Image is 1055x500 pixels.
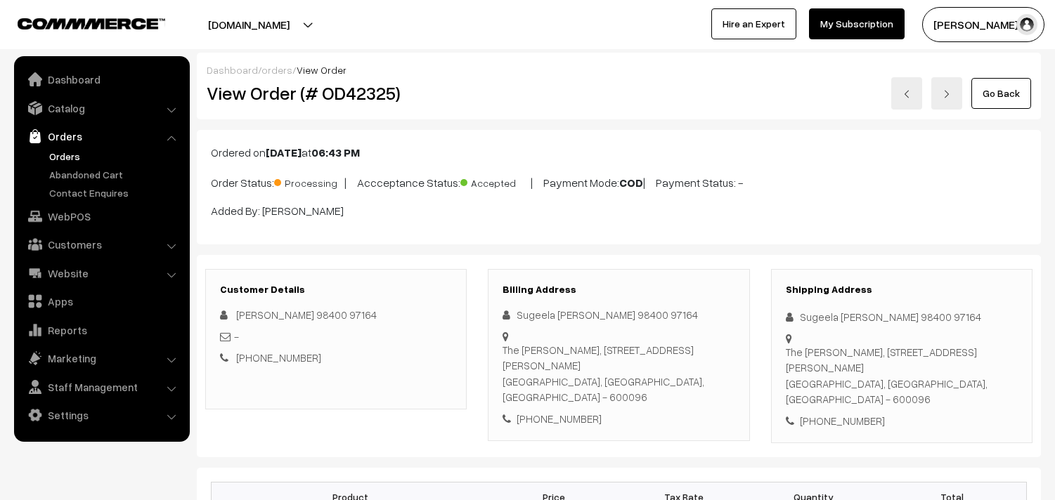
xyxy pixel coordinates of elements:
[46,167,185,182] a: Abandoned Cart
[18,67,185,92] a: Dashboard
[18,232,185,257] a: Customers
[18,18,165,29] img: COMMMERCE
[220,329,452,345] div: -
[786,309,1018,325] div: Sugeela [PERSON_NAME] 98400 97164
[503,411,734,427] div: [PHONE_NUMBER]
[207,63,1031,77] div: / /
[311,145,360,159] b: 06:43 PM
[18,317,185,343] a: Reports
[922,7,1044,42] button: [PERSON_NAME] s…
[18,96,185,121] a: Catalog
[46,185,185,200] a: Contact Enquires
[1016,14,1037,35] img: user
[266,145,302,159] b: [DATE]
[261,64,292,76] a: orders
[18,204,185,229] a: WebPOS
[786,413,1018,429] div: [PHONE_NUMBER]
[786,344,1018,407] div: The [PERSON_NAME], [STREET_ADDRESS][PERSON_NAME] [GEOGRAPHIC_DATA], [GEOGRAPHIC_DATA], [GEOGRAPHI...
[503,307,734,323] div: Sugeela [PERSON_NAME] 98400 97164
[159,7,339,42] button: [DOMAIN_NAME]
[18,124,185,149] a: Orders
[711,8,796,39] a: Hire an Expert
[902,90,911,98] img: left-arrow.png
[236,308,377,321] span: [PERSON_NAME] 98400 97164
[274,172,344,190] span: Processing
[18,261,185,286] a: Website
[971,78,1031,109] a: Go Back
[46,149,185,164] a: Orders
[207,82,467,104] h2: View Order (# OD42325)
[211,172,1027,191] p: Order Status: | Accceptance Status: | Payment Mode: | Payment Status: -
[18,402,185,428] a: Settings
[943,90,951,98] img: right-arrow.png
[809,8,905,39] a: My Subscription
[786,284,1018,296] h3: Shipping Address
[460,172,531,190] span: Accepted
[211,202,1027,219] p: Added By: [PERSON_NAME]
[18,374,185,400] a: Staff Management
[236,351,321,364] a: [PHONE_NUMBER]
[211,144,1027,161] p: Ordered on at
[297,64,347,76] span: View Order
[18,14,141,31] a: COMMMERCE
[207,64,258,76] a: Dashboard
[503,342,734,405] div: The [PERSON_NAME], [STREET_ADDRESS][PERSON_NAME] [GEOGRAPHIC_DATA], [GEOGRAPHIC_DATA], [GEOGRAPHI...
[503,284,734,296] h3: Billing Address
[220,284,452,296] h3: Customer Details
[619,176,643,190] b: COD
[18,289,185,314] a: Apps
[18,346,185,371] a: Marketing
